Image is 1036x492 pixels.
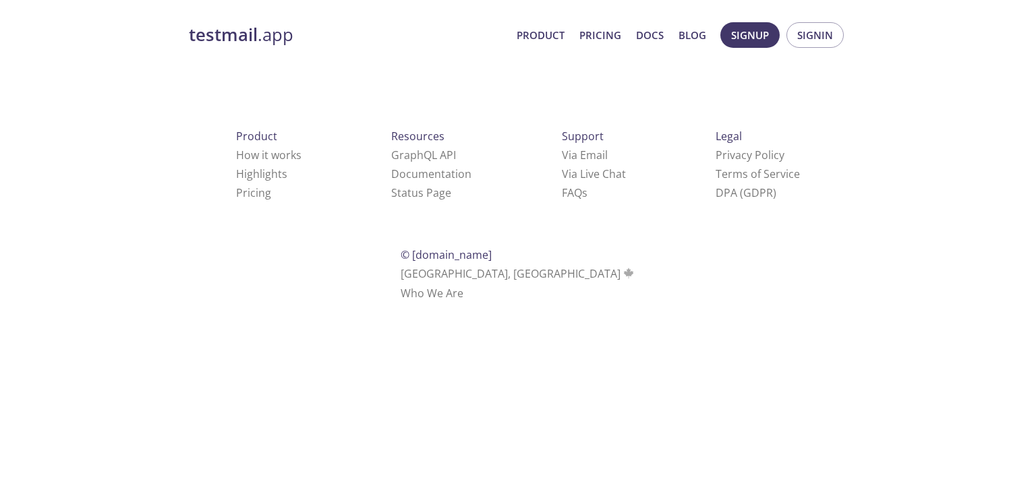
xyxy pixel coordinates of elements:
span: Legal [716,129,742,144]
a: Product [517,26,565,44]
button: Signin [786,22,844,48]
span: [GEOGRAPHIC_DATA], [GEOGRAPHIC_DATA] [401,266,636,281]
a: testmail.app [189,24,506,47]
span: © [DOMAIN_NAME] [401,247,492,262]
a: Via Live Chat [562,166,626,181]
a: Terms of Service [716,166,800,181]
strong: testmail [189,23,258,47]
span: Signup [731,26,769,44]
a: Who We Are [401,286,463,301]
a: Blog [679,26,706,44]
span: Product [236,129,277,144]
span: Signin [797,26,833,44]
a: Via Email [562,148,608,162]
a: Pricing [236,185,271,200]
a: How it works [236,148,301,162]
a: Docs [636,26,664,44]
a: Pricing [579,26,621,44]
button: Signup [720,22,780,48]
span: s [582,185,587,200]
span: Support [562,129,604,144]
a: DPA (GDPR) [716,185,776,200]
a: Highlights [236,166,287,181]
a: GraphQL API [391,148,456,162]
a: FAQ [562,185,587,200]
a: Documentation [391,166,471,181]
span: Resources [391,129,444,144]
a: Privacy Policy [716,148,784,162]
a: Status Page [391,185,451,200]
